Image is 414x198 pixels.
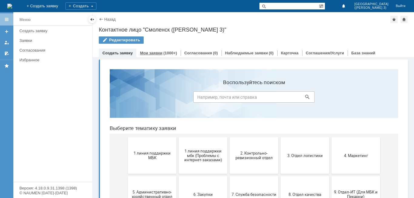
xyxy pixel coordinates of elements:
[88,15,210,21] label: Воспользуйтесь поиском
[17,26,91,36] a: Создать заявку
[176,151,224,187] button: Отдел-ИТ (Офис)
[25,125,70,135] span: 5. Административно-хозяйственный отдел
[178,89,222,93] span: 3. Отдел логистики
[19,58,82,62] div: Избранное
[25,87,70,96] span: 1 линия поддержки МБК
[178,166,222,171] span: Отдел-ИТ (Офис)
[227,73,275,109] button: 4. Маркетинг
[127,164,172,173] span: Отдел-ИТ (Битрикс24 и CRM)
[229,89,273,93] span: 4. Маркетинг
[19,29,88,33] div: Создать заявку
[23,112,72,148] button: 5. Административно-хозяйственный отдел
[76,84,121,98] span: 1 линия поддержки мбк (Проблемы с интернет-заказами)
[227,151,275,187] button: Финансовый отдел
[354,6,389,10] span: ([PERSON_NAME] 3)
[19,186,86,190] div: Версия: 4.18.0.9.31.1398 (1398)
[104,17,115,22] a: Назад
[281,51,299,55] a: Карточка
[74,73,122,109] button: 1 линия поддержки мбк (Проблемы с интернет-заказами)
[17,46,91,55] a: Согласования
[19,48,88,53] div: Согласования
[176,112,224,148] button: 8. Отдел качества
[19,16,31,23] div: Меню
[229,125,273,135] span: 9. Отдел-ИТ (Для МБК и Пекарни)
[23,151,72,187] button: Бухгалтерия (для мбк)
[88,27,210,38] input: Например, почта или справка
[127,128,172,132] span: 7. Служба безопасности
[184,51,212,55] a: Согласования
[23,73,72,109] button: 1 линия поддержки МБК
[7,4,12,9] a: Перейти на домашнюю страницу
[127,87,172,96] span: 2. Контрольно-ревизионный отдел
[99,27,408,33] div: Контактное лицо "Смоленск ([PERSON_NAME] 3)"
[400,16,408,23] div: Сделать домашней страницей
[125,112,173,148] button: 7. Служба безопасности
[5,61,293,67] header: Выберите тематику заявки
[176,73,224,109] button: 3. Отдел логистики
[2,27,12,36] a: Создать заявку
[354,2,389,6] span: [GEOGRAPHIC_DATA]
[19,38,88,43] div: Заявки
[213,51,218,55] div: (0)
[2,38,12,47] a: Мои заявки
[227,112,275,148] button: 9. Отдел-ИТ (Для МБК и Пекарни)
[74,151,122,187] button: Отдел ИТ (1С)
[74,112,122,148] button: 6. Закупки
[229,166,273,171] span: Финансовый отдел
[125,151,173,187] button: Отдел-ИТ (Битрикс24 и CRM)
[76,166,121,171] span: Отдел ИТ (1С)
[140,51,162,55] a: Мои заявки
[88,16,96,23] div: Скрыть меню
[102,51,133,55] a: Создать заявку
[125,73,173,109] button: 2. Контрольно-ревизионный отдел
[351,51,375,55] a: База знаний
[225,51,268,55] a: Наблюдаемые заявки
[7,4,12,9] img: logo
[19,191,86,195] div: © NAUMEN [DATE]-[DATE]
[390,16,398,23] div: Добавить в избранное
[163,51,177,55] div: (1000+)
[178,128,222,132] span: 8. Отдел качества
[2,49,12,58] a: Мои согласования
[65,2,96,10] div: Создать
[17,36,91,45] a: Заявки
[269,51,274,55] div: (0)
[76,128,121,132] span: 6. Закупки
[319,3,325,9] span: Расширенный поиск
[306,51,344,55] a: Соглашения/Услуги
[25,166,70,171] span: Бухгалтерия (для мбк)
